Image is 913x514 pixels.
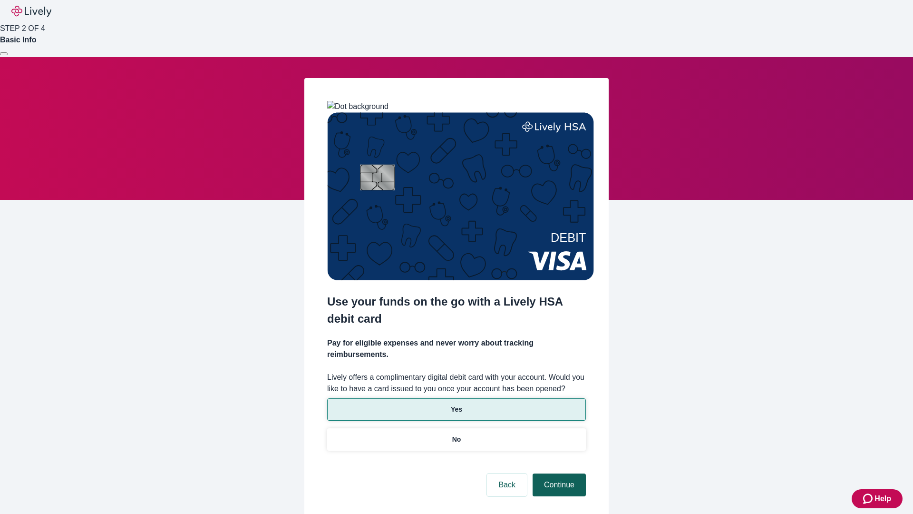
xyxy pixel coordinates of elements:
[327,428,586,451] button: No
[327,337,586,360] h4: Pay for eligible expenses and never worry about tracking reimbursements.
[863,493,874,504] svg: Zendesk support icon
[327,372,586,395] label: Lively offers a complimentary digital debit card with your account. Would you like to have a card...
[451,405,462,415] p: Yes
[327,101,389,112] img: Dot background
[11,6,51,17] img: Lively
[874,493,891,504] span: Help
[533,474,586,496] button: Continue
[852,489,903,508] button: Zendesk support iconHelp
[327,112,594,280] img: Debit card
[487,474,527,496] button: Back
[327,293,586,327] h2: Use your funds on the go with a Lively HSA debit card
[452,435,461,445] p: No
[327,398,586,421] button: Yes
